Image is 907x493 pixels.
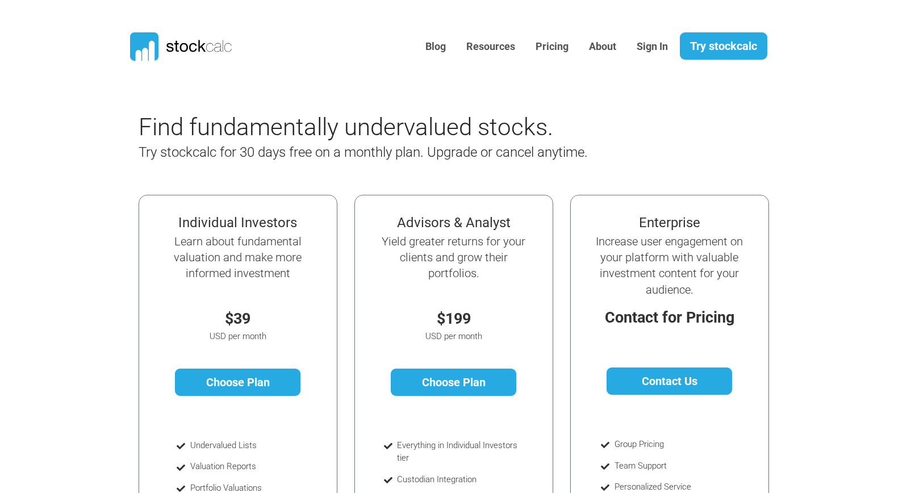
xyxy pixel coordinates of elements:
h4: Try stockcalc for 30 days free on a monthly plan. Upgrade or cancel anytime. [139,144,661,161]
p: USD per month [378,330,529,343]
h5: Learn about fundamental valuation and make more informed investment [162,233,314,282]
p: $39 [162,307,314,331]
li: Group Pricing [615,438,734,451]
h4: Enterprise [594,215,745,231]
h4: Advisors & Analyst [378,215,529,231]
li: Undervalued Lists [190,439,304,452]
li: Valuation Reports [190,460,304,473]
a: Try stockcalc [680,32,767,60]
p: USD per month [162,330,314,343]
h2: Find fundamentally undervalued stocks. [139,113,661,141]
li: Everything in Individual Investors tier [397,439,520,465]
h4: Individual Investors [162,215,314,231]
li: Custodian Integration [397,473,520,486]
p: Contact for Pricing [594,306,745,329]
a: Contact Us [607,367,732,395]
a: Choose Plan [175,369,300,396]
h5: Increase user engagement on your platform with valuable investment content for your audience. [594,233,745,298]
p: $199 [378,307,529,331]
a: Resources [458,33,524,61]
h5: Yield greater returns for your clients and grow their portfolios. [378,233,529,282]
li: Team Support [615,459,734,473]
a: Blog [417,33,454,61]
a: Choose Plan [391,369,516,396]
a: Pricing [527,33,577,61]
a: About [580,33,625,61]
a: Sign In [628,33,676,61]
